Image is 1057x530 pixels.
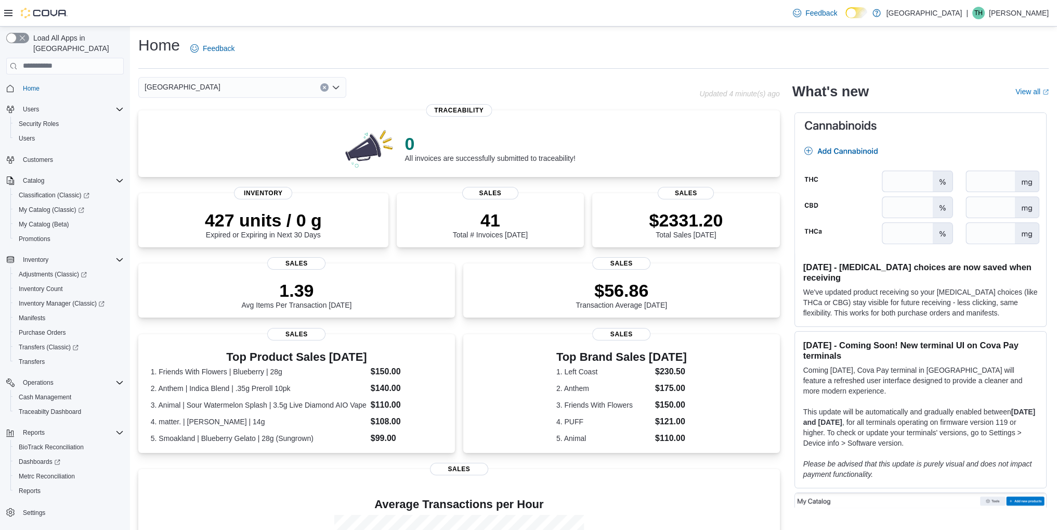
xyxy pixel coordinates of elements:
[1042,89,1049,95] svg: External link
[19,376,58,389] button: Operations
[15,341,83,354] a: Transfers (Classic)
[15,297,109,310] a: Inventory Manager (Classic)
[147,498,772,511] h4: Average Transactions per Hour
[241,280,351,301] p: 1.39
[655,365,687,378] dd: $230.50
[10,390,128,405] button: Cash Management
[15,470,79,483] a: Metrc Reconciliation
[655,415,687,428] dd: $121.00
[19,487,41,495] span: Reports
[19,443,84,451] span: BioTrack Reconciliation
[10,117,128,131] button: Security Roles
[10,325,128,340] button: Purchase Orders
[19,174,48,187] button: Catalog
[2,81,128,96] button: Home
[2,173,128,188] button: Catalog
[234,187,292,199] span: Inventory
[19,314,45,322] span: Manifests
[23,509,45,517] span: Settings
[10,282,128,296] button: Inventory Count
[371,415,442,428] dd: $108.00
[556,400,651,410] dt: 3. Friends With Flowers
[15,441,124,453] span: BioTrack Reconciliation
[2,425,128,440] button: Reports
[151,383,367,394] dt: 2. Anthem | Indica Blend | .35g Preroll 10pk
[15,189,94,201] a: Classification (Classic)
[658,187,714,199] span: Sales
[556,351,687,363] h3: Top Brand Sales [DATE]
[649,210,723,239] div: Total Sales [DATE]
[19,153,124,166] span: Customers
[966,7,968,19] p: |
[241,280,351,309] div: Avg Items Per Transaction [DATE]
[556,383,651,394] dt: 2. Anthem
[556,417,651,427] dt: 4. PUFF
[15,341,124,354] span: Transfers (Classic)
[655,382,687,395] dd: $175.00
[19,426,124,439] span: Reports
[19,82,124,95] span: Home
[845,7,867,18] input: Dark Mode
[15,118,63,130] a: Security Roles
[10,355,128,369] button: Transfers
[19,254,53,266] button: Inventory
[430,463,488,475] span: Sales
[15,204,88,216] a: My Catalog (Classic)
[23,428,45,437] span: Reports
[803,407,1038,448] p: This update will be automatically and gradually enabled between , for all terminals operating on ...
[2,253,128,267] button: Inventory
[15,326,124,339] span: Purchase Orders
[23,84,40,93] span: Home
[556,367,651,377] dt: 1. Left Coast
[151,417,367,427] dt: 4. matter. | [PERSON_NAME] | 14g
[15,268,91,281] a: Adjustments (Classic)
[19,270,87,279] span: Adjustments (Classic)
[332,83,340,92] button: Open list of options
[10,484,128,498] button: Reports
[10,203,128,217] a: My Catalog (Classic)
[15,485,45,497] a: Reports
[23,156,53,164] span: Customers
[19,408,81,416] span: Traceabilty Dashboard
[15,218,124,231] span: My Catalog (Beta)
[19,103,43,116] button: Users
[655,399,687,411] dd: $150.00
[15,406,124,418] span: Traceabilty Dashboard
[19,472,75,481] span: Metrc Reconciliation
[19,343,79,351] span: Transfers (Classic)
[371,365,442,378] dd: $150.00
[404,133,575,154] p: 0
[15,233,124,245] span: Promotions
[19,507,49,519] a: Settings
[19,235,50,243] span: Promotions
[10,311,128,325] button: Manifests
[2,504,128,520] button: Settings
[203,43,234,54] span: Feedback
[371,432,442,445] dd: $99.00
[2,102,128,117] button: Users
[989,7,1049,19] p: [PERSON_NAME]
[267,257,325,270] span: Sales
[576,280,667,301] p: $56.86
[462,187,518,199] span: Sales
[23,176,44,185] span: Catalog
[15,132,124,145] span: Users
[267,328,325,340] span: Sales
[15,456,64,468] a: Dashboards
[886,7,962,19] p: [GEOGRAPHIC_DATA]
[151,433,367,444] dt: 5. Smoakland | Blueberry Gelato | 28g (Sungrown)
[655,432,687,445] dd: $110.00
[15,268,124,281] span: Adjustments (Classic)
[15,485,124,497] span: Reports
[151,400,367,410] dt: 3. Animal | Sour Watermelon Splash | 3.5g Live Diamond AIO Vape
[803,262,1038,283] h3: [DATE] - [MEDICAL_DATA] choices are now saved when receiving
[15,312,124,324] span: Manifests
[19,376,124,389] span: Operations
[803,408,1035,426] strong: [DATE] and [DATE]
[974,7,983,19] span: TH
[19,134,35,143] span: Users
[19,458,60,466] span: Dashboards
[15,470,124,483] span: Metrc Reconciliation
[805,8,837,18] span: Feedback
[2,152,128,167] button: Customers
